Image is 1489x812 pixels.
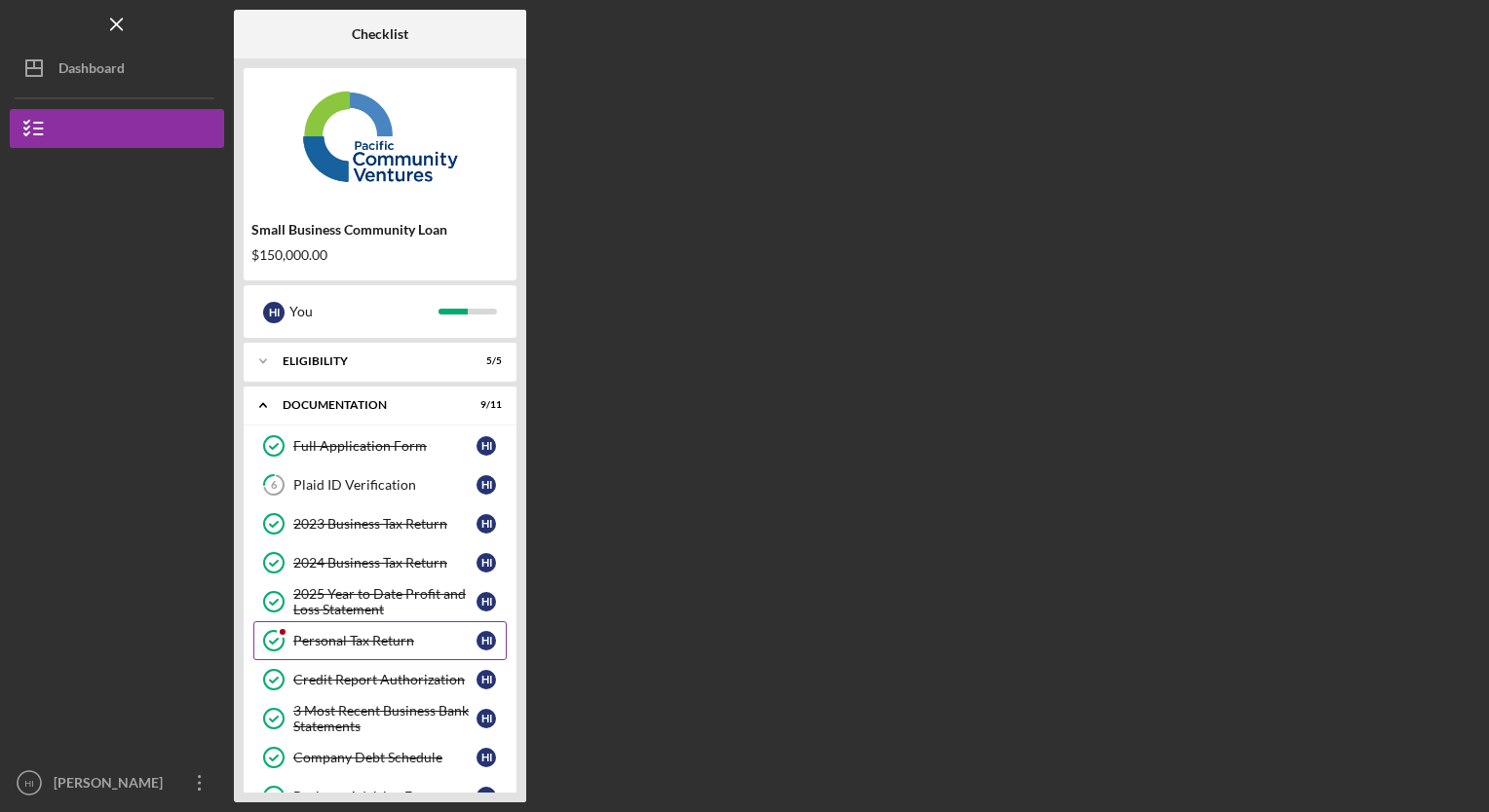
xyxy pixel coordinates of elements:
button: HI[PERSON_NAME] [10,763,224,802]
div: H I [477,592,496,611]
div: H I [477,553,496,572]
div: 2025 Year to Date Profit and Loss Statement [293,586,477,617]
div: Small Business Community Loan [251,222,509,238]
div: Company Debt Schedule [293,750,477,765]
div: Plaid ID Verification [293,477,477,493]
div: H I [477,436,496,456]
div: H I [263,302,285,323]
div: Documentation [283,399,453,411]
a: 2023 Business Tax ReturnHI [253,504,507,543]
div: H I [477,787,496,806]
div: Eligibility [283,355,453,367]
div: $150,000.00 [251,247,509,263]
div: You [289,295,439,328]
div: H I [477,748,496,767]
div: 3 Most Recent Business Bank Statements [293,703,477,734]
div: H I [477,631,496,650]
a: Company Debt ScheduleHI [253,738,507,777]
div: H I [477,670,496,689]
img: Product logo [244,78,516,195]
a: 6Plaid ID VerificationHI [253,465,507,504]
div: H I [477,709,496,728]
tspan: 6 [271,479,278,492]
a: 2025 Year to Date Profit and Loss StatementHI [253,582,507,621]
div: Full Application Form [293,438,477,454]
b: Checklist [352,26,408,42]
a: Credit Report AuthorizationHI [253,660,507,699]
text: HI [24,778,34,789]
div: Dashboard [58,49,125,92]
div: H I [477,475,496,495]
div: H I [477,514,496,534]
a: Full Application FormHI [253,426,507,465]
div: 9 / 11 [467,399,502,411]
a: 2024 Business Tax ReturnHI [253,543,507,582]
a: 3 Most Recent Business Bank StatementsHI [253,699,507,738]
div: [PERSON_NAME] [49,763,175,807]
div: Personal Tax Return [293,633,477,648]
button: Dashboard [10,49,224,88]
div: 2024 Business Tax Return [293,555,477,571]
div: Business Advising Form [293,789,477,804]
div: 5 / 5 [467,355,502,367]
div: Credit Report Authorization [293,672,477,687]
a: Personal Tax ReturnHI [253,621,507,660]
div: 2023 Business Tax Return [293,516,477,532]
